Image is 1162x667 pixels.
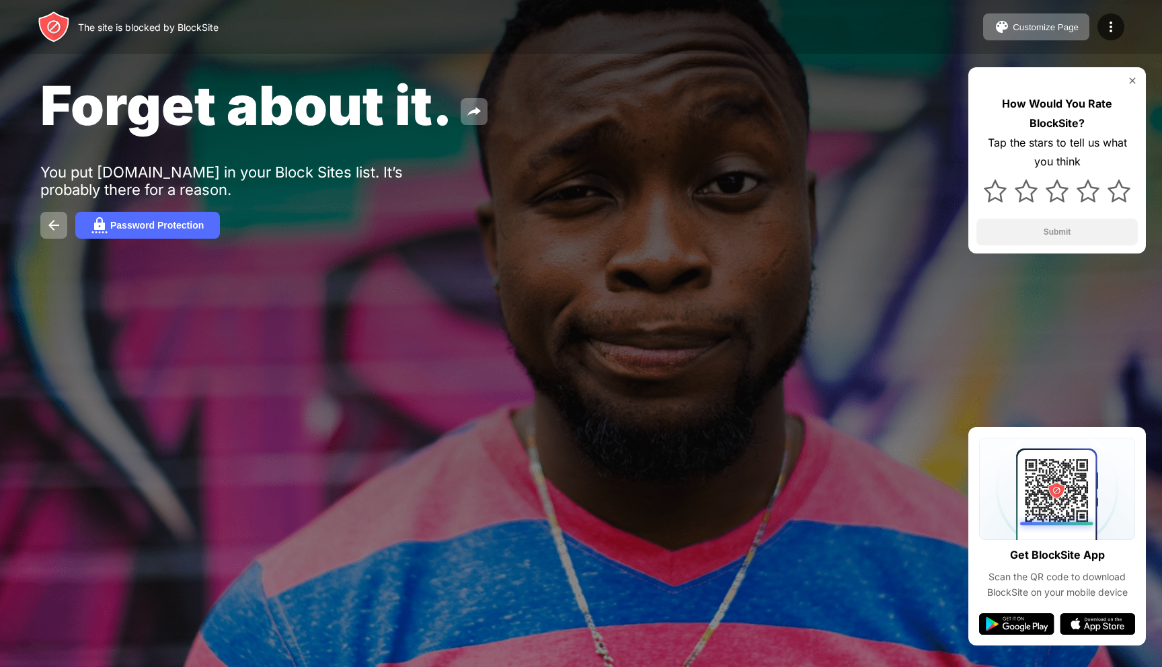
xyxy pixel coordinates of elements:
div: You put [DOMAIN_NAME] in your Block Sites list. It’s probably there for a reason. [40,163,456,198]
img: rate-us-close.svg [1127,75,1138,86]
img: app-store.svg [1060,613,1135,635]
img: pallet.svg [994,19,1010,35]
div: Scan the QR code to download BlockSite on your mobile device [979,570,1135,600]
img: google-play.svg [979,613,1054,635]
img: password.svg [91,217,108,233]
img: back.svg [46,217,62,233]
button: Submit [976,219,1138,245]
button: Password Protection [75,212,220,239]
img: menu-icon.svg [1103,19,1119,35]
img: star.svg [1108,180,1130,202]
div: How Would You Rate BlockSite? [976,94,1138,133]
div: Password Protection [110,220,204,231]
div: Get BlockSite App [1010,545,1105,565]
button: Customize Page [983,13,1089,40]
div: Customize Page [1013,22,1079,32]
img: star.svg [1046,180,1069,202]
div: Tap the stars to tell us what you think [976,133,1138,172]
div: The site is blocked by BlockSite [78,22,219,33]
img: star.svg [1077,180,1099,202]
img: header-logo.svg [38,11,70,43]
img: qrcode.svg [979,438,1135,540]
img: star.svg [1015,180,1038,202]
img: star.svg [984,180,1007,202]
img: share.svg [466,104,482,120]
span: Forget about it. [40,73,453,138]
